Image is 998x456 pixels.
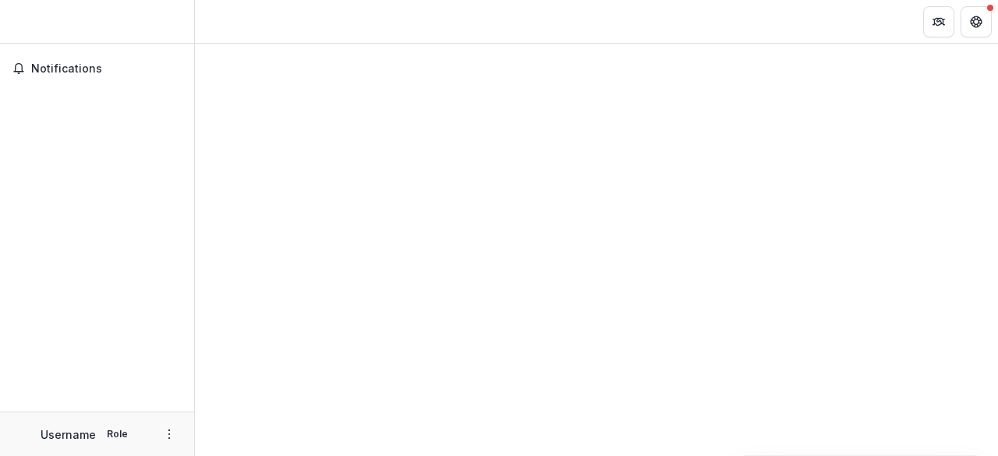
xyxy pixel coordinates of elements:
[102,427,133,441] p: Role
[961,6,992,37] button: Get Help
[160,425,179,444] button: More
[6,56,188,81] button: Notifications
[31,62,182,76] span: Notifications
[923,6,954,37] button: Partners
[41,426,96,443] p: Username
